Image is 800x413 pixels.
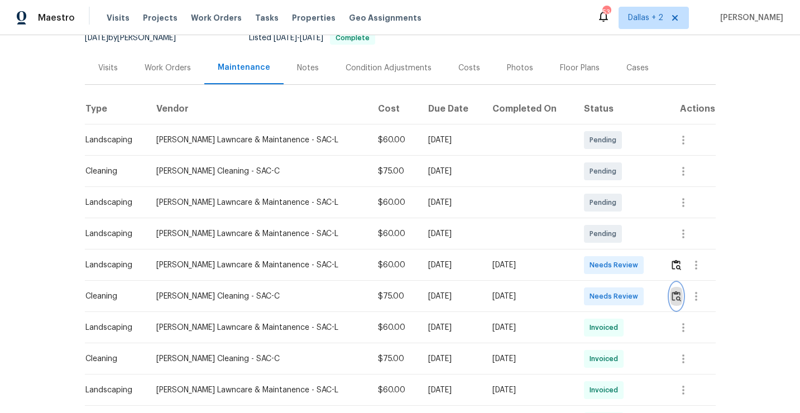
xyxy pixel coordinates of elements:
div: [PERSON_NAME] Lawncare & Maintanence - SAC-L [156,135,360,146]
span: Listed [249,34,375,42]
span: Work Orders [191,12,242,23]
span: [DATE] [300,34,323,42]
div: Landscaping [85,135,138,146]
span: Dallas + 2 [628,12,663,23]
div: $75.00 [378,353,410,364]
span: Maestro [38,12,75,23]
div: $60.00 [378,228,410,239]
div: $60.00 [378,197,410,208]
div: Landscaping [85,228,138,239]
div: [DATE] [492,353,566,364]
span: Visits [107,12,130,23]
div: [PERSON_NAME] Lawncare & Maintanence - SAC-L [156,322,360,333]
img: Review Icon [672,260,681,270]
div: [DATE] [492,291,566,302]
span: [DATE] [85,34,108,42]
div: Condition Adjustments [346,63,432,74]
th: Cost [369,93,419,124]
div: Notes [297,63,319,74]
div: Landscaping [85,322,138,333]
div: Floor Plans [560,63,600,74]
span: Needs Review [590,291,643,302]
div: Cleaning [85,353,138,364]
div: [DATE] [428,228,475,239]
div: Work Orders [145,63,191,74]
div: $60.00 [378,260,410,271]
span: Properties [292,12,336,23]
span: Complete [331,35,374,41]
th: Completed On [483,93,574,124]
div: [PERSON_NAME] Lawncare & Maintanence - SAC-L [156,197,360,208]
div: [DATE] [428,135,475,146]
span: Pending [590,135,621,146]
div: [PERSON_NAME] Cleaning - SAC-C [156,166,360,177]
div: [DATE] [428,291,475,302]
div: Cleaning [85,291,138,302]
span: Needs Review [590,260,643,271]
div: Landscaping [85,260,138,271]
div: [DATE] [428,260,475,271]
button: Review Icon [670,283,683,310]
div: Cases [626,63,649,74]
div: [DATE] [492,260,566,271]
div: $60.00 [378,322,410,333]
span: Projects [143,12,178,23]
div: [PERSON_NAME] Lawncare & Maintanence - SAC-L [156,228,360,239]
div: Cleaning [85,166,138,177]
img: Review Icon [672,291,681,301]
span: Pending [590,166,621,177]
div: [DATE] [492,322,566,333]
div: 53 [602,7,610,18]
div: $75.00 [378,166,410,177]
div: [PERSON_NAME] Lawncare & Maintanence - SAC-L [156,260,360,271]
div: Photos [507,63,533,74]
div: Maintenance [218,62,270,73]
div: [DATE] [492,385,566,396]
span: Pending [590,197,621,208]
div: Costs [458,63,480,74]
th: Due Date [419,93,483,124]
span: Geo Assignments [349,12,421,23]
th: Type [85,93,147,124]
div: by [PERSON_NAME] [85,31,189,45]
div: $60.00 [378,385,410,396]
span: Tasks [255,14,279,22]
th: Actions [661,93,716,124]
span: Pending [590,228,621,239]
div: $60.00 [378,135,410,146]
span: Invoiced [590,385,622,396]
div: [DATE] [428,322,475,333]
div: [PERSON_NAME] Lawncare & Maintanence - SAC-L [156,385,360,396]
div: Visits [98,63,118,74]
div: [DATE] [428,385,475,396]
span: - [274,34,323,42]
span: Invoiced [590,353,622,364]
div: $75.00 [378,291,410,302]
th: Vendor [147,93,369,124]
th: Status [575,93,661,124]
div: [PERSON_NAME] Cleaning - SAC-C [156,353,360,364]
span: Invoiced [590,322,622,333]
div: [DATE] [428,353,475,364]
div: Landscaping [85,385,138,396]
div: [PERSON_NAME] Cleaning - SAC-C [156,291,360,302]
span: [PERSON_NAME] [716,12,783,23]
span: [DATE] [274,34,297,42]
div: [DATE] [428,166,475,177]
div: Landscaping [85,197,138,208]
button: Review Icon [670,252,683,278]
div: [DATE] [428,197,475,208]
